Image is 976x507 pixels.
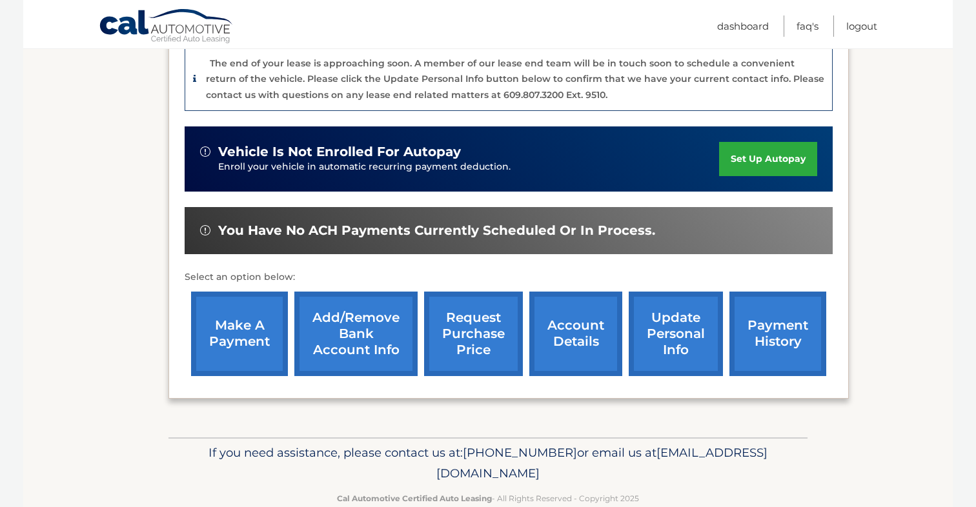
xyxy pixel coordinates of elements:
[424,292,523,376] a: request purchase price
[200,225,210,235] img: alert-white.svg
[191,292,288,376] a: make a payment
[218,223,655,239] span: You have no ACH payments currently scheduled or in process.
[797,15,818,37] a: FAQ's
[463,445,577,460] span: [PHONE_NUMBER]
[294,292,418,376] a: Add/Remove bank account info
[717,15,769,37] a: Dashboard
[719,142,817,176] a: set up autopay
[337,493,492,503] strong: Cal Automotive Certified Auto Leasing
[185,270,833,285] p: Select an option below:
[218,144,461,160] span: vehicle is not enrolled for autopay
[729,292,826,376] a: payment history
[529,292,622,376] a: account details
[177,442,799,484] p: If you need assistance, please contact us at: or email us at
[177,492,799,505] p: - All Rights Reserved - Copyright 2025
[846,15,877,37] a: Logout
[200,146,210,157] img: alert-white.svg
[218,160,719,174] p: Enroll your vehicle in automatic recurring payment deduction.
[99,8,234,46] a: Cal Automotive
[629,292,723,376] a: update personal info
[206,57,824,101] p: The end of your lease is approaching soon. A member of our lease end team will be in touch soon t...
